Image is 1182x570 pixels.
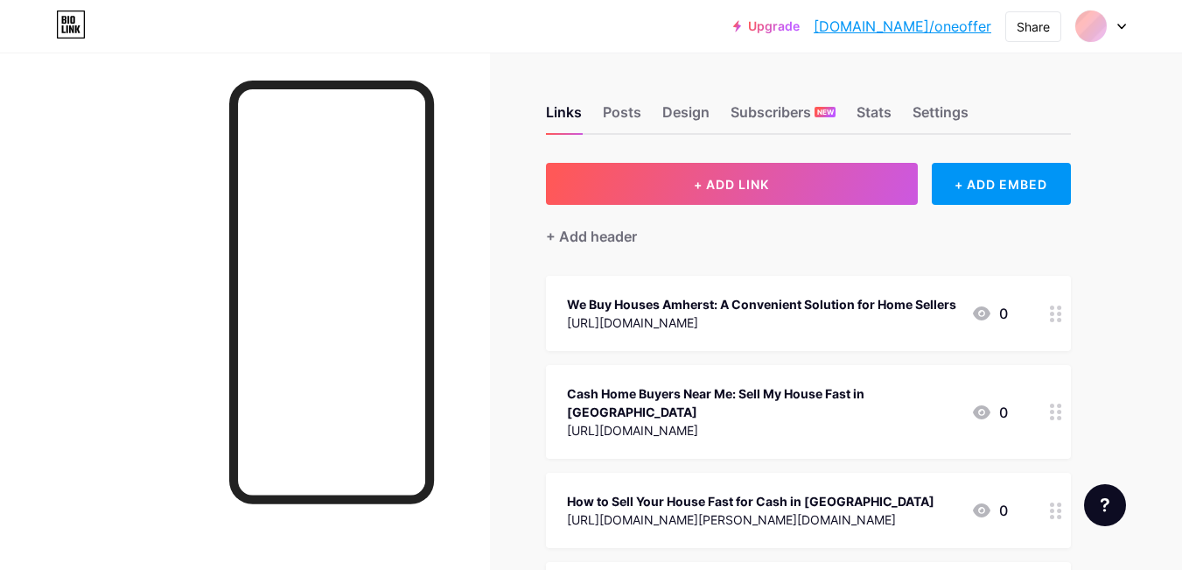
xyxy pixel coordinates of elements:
div: 0 [971,402,1008,423]
div: 0 [971,303,1008,324]
div: Stats [857,102,892,133]
div: Cash Home Buyers Near Me: Sell My House Fast in [GEOGRAPHIC_DATA] [567,384,957,421]
button: + ADD LINK [546,163,918,205]
span: NEW [817,107,834,117]
div: [URL][DOMAIN_NAME] [567,421,957,440]
span: + ADD LINK [694,177,769,192]
div: Subscribers [731,102,836,133]
div: 0 [971,500,1008,521]
div: Links [546,102,582,133]
div: Design [662,102,710,133]
a: Upgrade [733,19,800,33]
div: Settings [913,102,969,133]
div: [URL][DOMAIN_NAME] [567,313,956,332]
div: + ADD EMBED [932,163,1071,205]
div: How to Sell Your House Fast for Cash in [GEOGRAPHIC_DATA] [567,492,934,510]
div: Share [1017,18,1050,36]
div: Posts [603,102,641,133]
div: + Add header [546,226,637,247]
div: We Buy Houses Amherst: A Convenient Solution for Home Sellers [567,295,956,313]
div: [URL][DOMAIN_NAME][PERSON_NAME][DOMAIN_NAME] [567,510,934,529]
a: [DOMAIN_NAME]/oneoffer [814,16,991,37]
